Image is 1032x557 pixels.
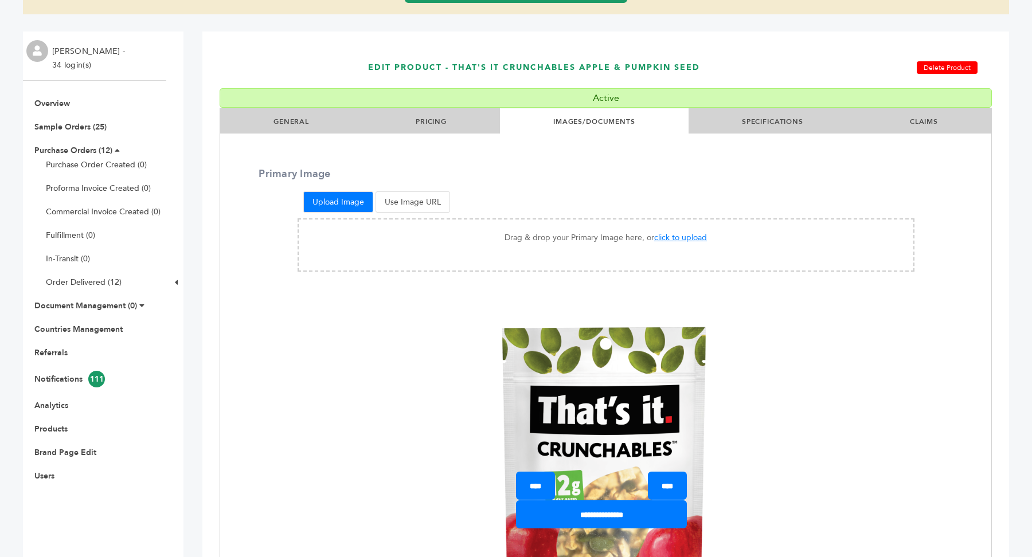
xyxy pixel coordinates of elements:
[742,117,803,126] a: SPECIFICATIONS
[220,88,992,108] div: Active
[376,191,450,213] button: Use Image URL
[220,167,339,181] label: Primary Image
[553,117,635,126] a: IMAGES/DOCUMENTS
[273,117,309,126] a: GENERAL
[34,470,54,481] a: Users
[52,45,128,72] li: [PERSON_NAME] - 34 login(s)
[34,300,137,311] a: Document Management (0)
[34,121,107,132] a: Sample Orders (25)
[34,374,105,385] a: Notifications111
[46,183,151,194] a: Proforma Invoice Created (0)
[910,117,938,126] a: CLAIMS
[34,98,70,109] a: Overview
[46,253,90,264] a: In-Transit (0)
[310,231,902,245] p: Drag & drop your Primary Image here, or
[34,347,68,358] a: Referrals
[303,191,373,213] button: Upload Image
[34,324,123,335] a: Countries Management
[917,61,978,74] a: Delete Product
[26,40,48,62] img: profile.png
[34,145,112,156] a: Purchase Orders (12)
[46,206,161,217] a: Commercial Invoice Created (0)
[368,46,755,88] h1: EDIT PRODUCT - That's It Crunchables Apple & Pumpkin Seed
[416,117,447,126] a: PRICING
[46,277,122,288] a: Order Delivered (12)
[654,232,707,243] span: click to upload
[46,230,95,241] a: Fulfillment (0)
[34,400,68,411] a: Analytics
[46,159,147,170] a: Purchase Order Created (0)
[34,447,96,458] a: Brand Page Edit
[34,423,68,434] a: Products
[88,371,105,387] span: 111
